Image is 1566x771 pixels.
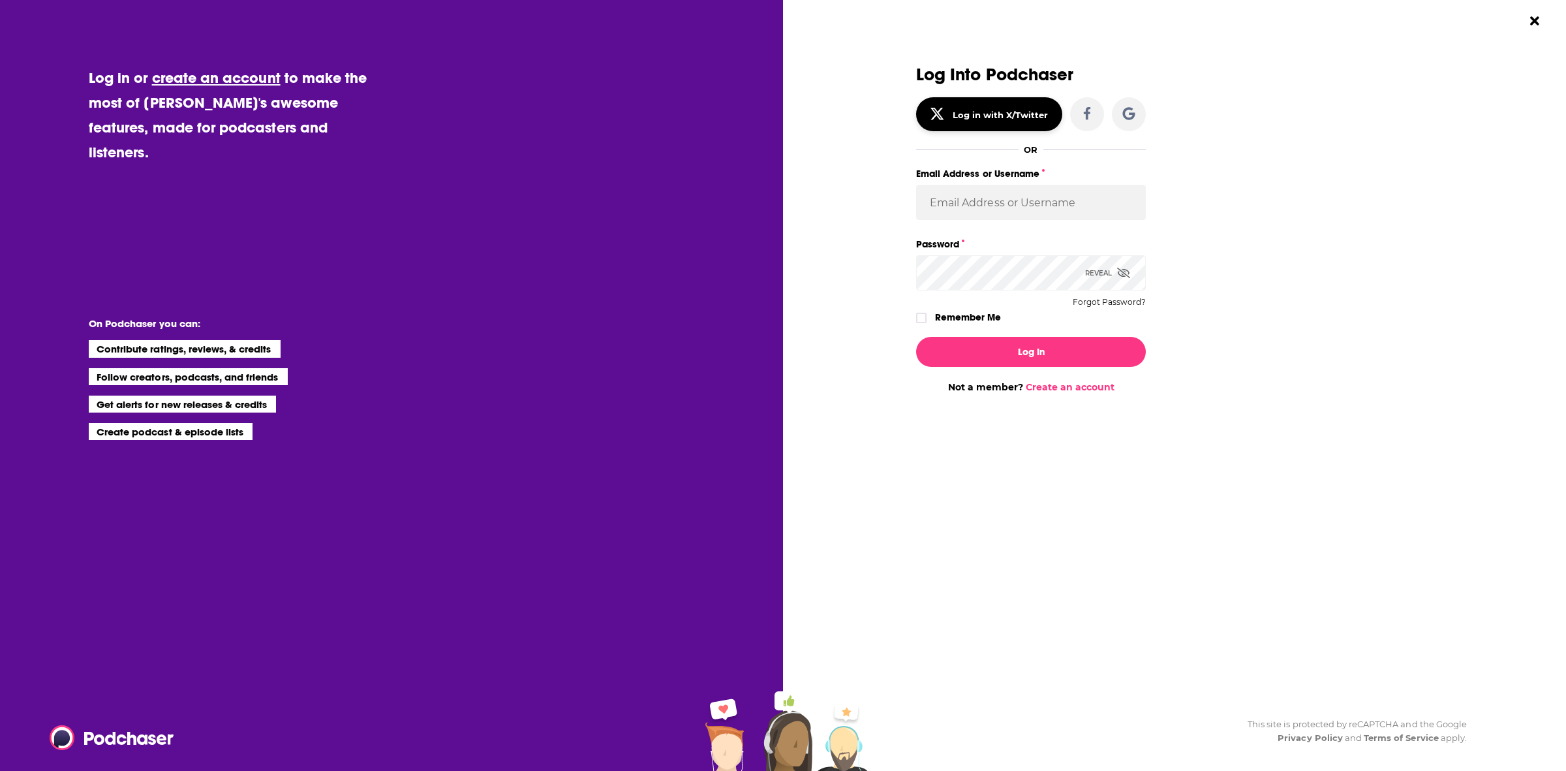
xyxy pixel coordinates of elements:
label: Remember Me [935,309,1001,326]
a: Podchaser - Follow, Share and Rate Podcasts [50,725,164,750]
a: Terms of Service [1364,732,1439,743]
label: Email Address or Username [916,165,1146,182]
button: Forgot Password? [1073,298,1146,307]
div: Reveal [1085,255,1130,291]
div: OR [1024,144,1037,155]
label: Password [916,236,1146,253]
img: Podchaser - Follow, Share and Rate Podcasts [50,725,175,750]
button: Log in with X/Twitter [916,97,1062,131]
button: Log In [916,337,1146,367]
button: Close Button [1522,8,1547,33]
li: Get alerts for new releases & credits [89,396,276,413]
div: Log in with X/Twitter [953,110,1049,120]
a: create an account [152,69,281,87]
a: Create an account [1026,381,1114,393]
li: Contribute ratings, reviews, & credits [89,340,281,357]
li: On Podchaser you can: [89,317,350,330]
div: Not a member? [916,381,1146,393]
a: Privacy Policy [1278,732,1343,743]
li: Create podcast & episode lists [89,423,253,440]
input: Email Address or Username [916,185,1146,220]
div: This site is protected by reCAPTCHA and the Google and apply. [1237,717,1467,745]
h3: Log Into Podchaser [916,65,1146,84]
li: Follow creators, podcasts, and friends [89,368,288,385]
